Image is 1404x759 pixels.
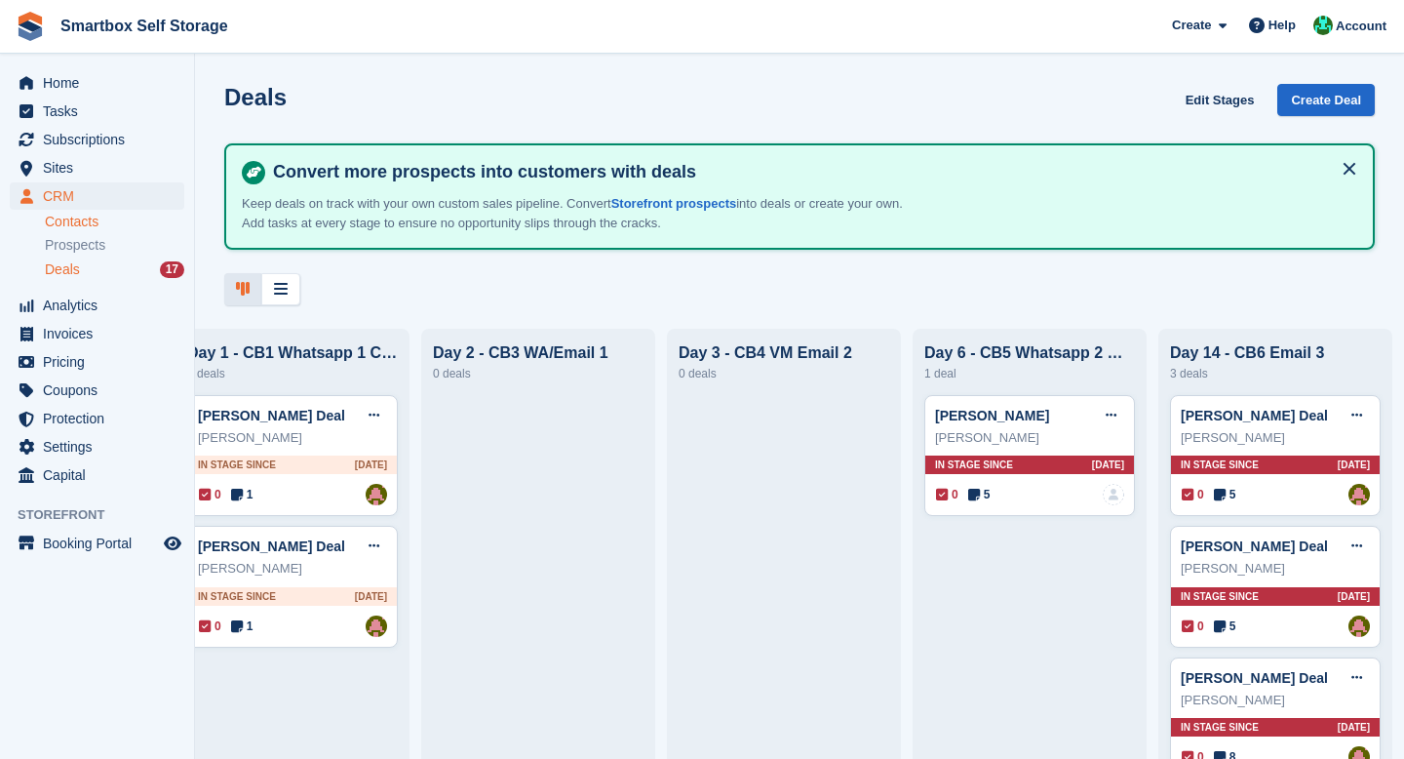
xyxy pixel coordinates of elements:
[679,362,889,385] div: 0 deals
[53,10,236,42] a: Smartbox Self Storage
[43,377,160,404] span: Coupons
[10,433,184,460] a: menu
[1336,17,1386,36] span: Account
[265,161,1357,183] h4: Convert more prospects into customers with deals
[935,408,1049,423] a: [PERSON_NAME]
[1182,618,1204,635] span: 0
[10,377,184,404] a: menu
[1181,720,1259,735] span: In stage since
[433,344,643,362] div: Day 2 - CB3 WA/Email 1
[43,461,160,489] span: Capital
[366,616,387,637] img: Alex Selenitsas
[231,486,253,503] span: 1
[43,69,160,97] span: Home
[45,236,105,255] span: Prospects
[43,154,160,181] span: Sites
[160,261,184,278] div: 17
[1103,484,1124,505] img: deal-assignee-blank
[43,405,160,432] span: Protection
[45,260,80,279] span: Deals
[198,539,345,554] a: [PERSON_NAME] Deal
[1170,362,1381,385] div: 3 deals
[1268,16,1296,35] span: Help
[935,458,1013,472] span: In stage since
[924,362,1135,385] div: 1 deal
[1181,458,1259,472] span: In stage since
[10,348,184,376] a: menu
[1277,84,1375,116] a: Create Deal
[355,589,387,604] span: [DATE]
[10,292,184,319] a: menu
[43,98,160,125] span: Tasks
[433,362,643,385] div: 0 deals
[198,589,276,604] span: In stage since
[10,320,184,347] a: menu
[199,618,221,635] span: 0
[10,530,184,557] a: menu
[10,126,184,153] a: menu
[231,618,253,635] span: 1
[10,154,184,181] a: menu
[43,292,160,319] span: Analytics
[1181,559,1370,579] div: [PERSON_NAME]
[43,126,160,153] span: Subscriptions
[1313,16,1333,35] img: Elinor Shepherd
[10,182,184,210] a: menu
[43,182,160,210] span: CRM
[936,486,958,503] span: 0
[1181,408,1328,423] a: [PERSON_NAME] Deal
[43,320,160,347] span: Invoices
[10,405,184,432] a: menu
[1181,589,1259,604] span: In stage since
[198,428,387,448] div: [PERSON_NAME]
[45,260,184,280] a: Deals 17
[1348,616,1370,637] img: Alex Selenitsas
[1181,670,1328,686] a: [PERSON_NAME] Deal
[199,486,221,503] span: 0
[224,84,287,110] h1: Deals
[16,12,45,41] img: stora-icon-8386f47178a22dfd0bd8f6a31ec36ba5ce8667c1dd55bd0f319d3a0aa187defe.svg
[1181,539,1328,554] a: [PERSON_NAME] Deal
[1181,691,1370,710] div: [PERSON_NAME]
[43,530,160,557] span: Booking Portal
[1172,16,1211,35] span: Create
[10,69,184,97] a: menu
[10,98,184,125] a: menu
[611,196,737,211] a: Storefront prospects
[198,408,345,423] a: [PERSON_NAME] Deal
[1092,458,1124,472] span: [DATE]
[1214,618,1236,635] span: 5
[1338,458,1370,472] span: [DATE]
[1178,84,1263,116] a: Edit Stages
[968,486,991,503] span: 5
[1182,486,1204,503] span: 0
[198,559,387,579] div: [PERSON_NAME]
[935,428,1124,448] div: [PERSON_NAME]
[242,194,924,232] p: Keep deals on track with your own custom sales pipeline. Convert into deals or create your own. A...
[187,344,398,362] div: Day 1 - CB1 Whatsapp 1 CB2
[1181,428,1370,448] div: [PERSON_NAME]
[1338,589,1370,604] span: [DATE]
[366,484,387,505] img: Alex Selenitsas
[1348,484,1370,505] img: Alex Selenitsas
[187,362,398,385] div: 2 deals
[161,532,184,555] a: Preview store
[1170,344,1381,362] div: Day 14 - CB6 Email 3
[1338,720,1370,735] span: [DATE]
[679,344,889,362] div: Day 3 - CB4 VM Email 2
[198,458,276,472] span: In stage since
[924,344,1135,362] div: Day 6 - CB5 Whatsapp 2 Offer
[1214,486,1236,503] span: 5
[45,235,184,256] a: Prospects
[18,505,194,525] span: Storefront
[43,348,160,376] span: Pricing
[43,433,160,460] span: Settings
[10,461,184,489] a: menu
[45,213,184,231] a: Contacts
[355,458,387,472] span: [DATE]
